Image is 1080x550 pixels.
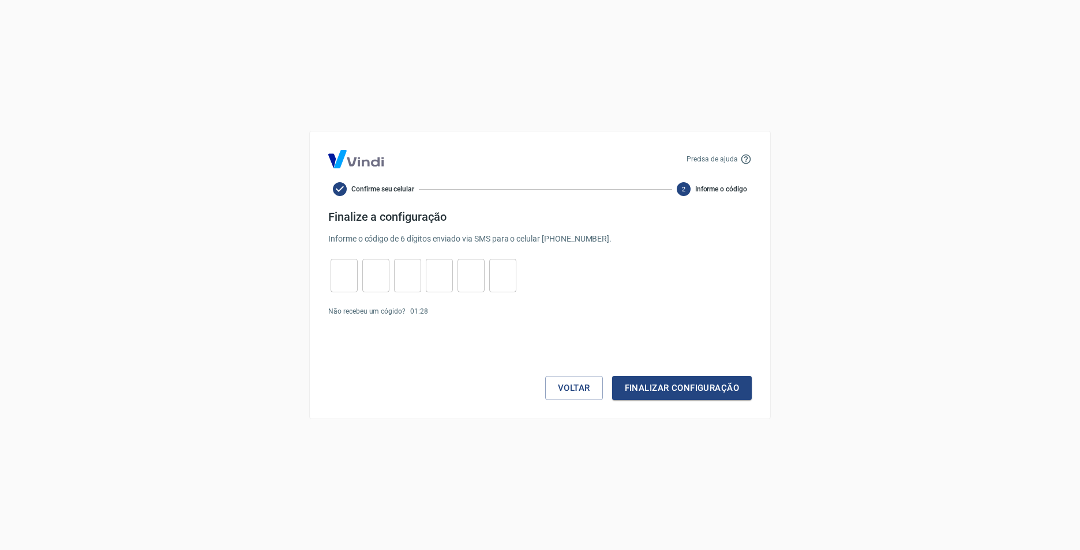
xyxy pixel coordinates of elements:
h4: Finalize a configuração [328,210,752,224]
button: Finalizar configuração [612,376,752,400]
p: Não recebeu um cógido? [328,306,406,317]
p: Informe o código de 6 dígitos enviado via SMS para o celular [PHONE_NUMBER] . [328,233,752,245]
button: Voltar [545,376,603,400]
p: 01 : 28 [410,306,428,317]
span: Confirme seu celular [351,184,414,194]
p: Precisa de ajuda [687,154,738,164]
img: Logo Vind [328,150,384,168]
text: 2 [682,186,685,193]
span: Informe o código [695,184,747,194]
